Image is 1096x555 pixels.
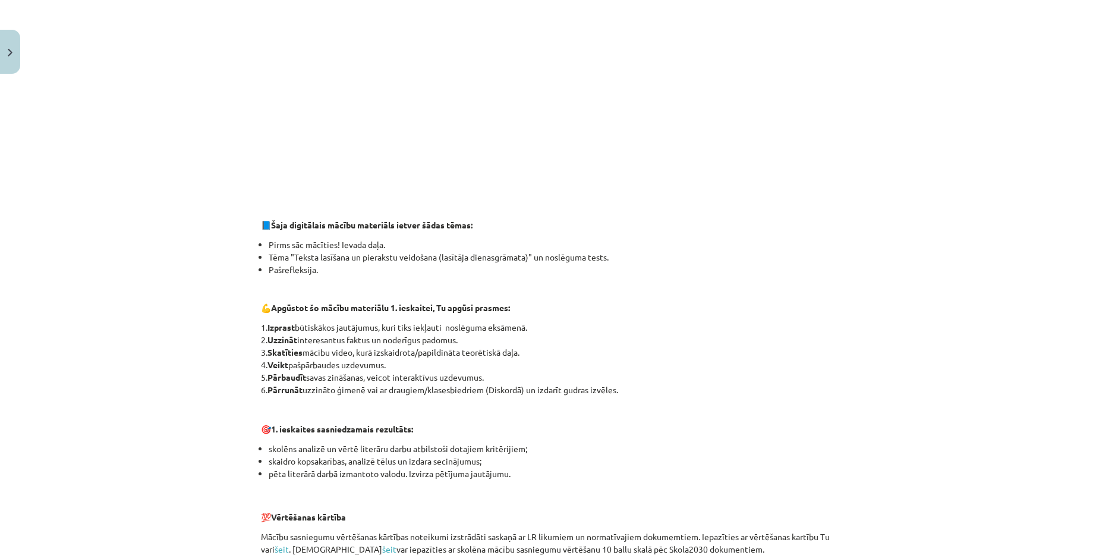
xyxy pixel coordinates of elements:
[269,251,835,264] li: Tēma "Teksta lasīšana un pierakstu veidošana (lasītāja dienasgrāmata)" un noslēguma tests.
[269,239,835,251] li: Pirms sāc mācīties! Ievada daļa.
[267,334,297,345] b: Uzzināt
[267,359,288,370] b: Veikt
[271,302,510,313] b: Apgūstot šo mācību materiālu 1. ieskaitei, Tu apgūsi prasmes:
[267,347,303,358] b: Skatīties
[8,49,12,57] img: icon-close-lesson-0947bae3869378f0d4975bcd49f059093ad1ed9edebbc8119c70593378902aed.svg
[269,468,835,493] li: pēta literārā darbā izmantoto valodu. Izvirza pētījuma jautājumu.
[261,423,835,435] p: 🎯
[261,302,835,314] p: 💪
[269,264,835,276] li: Pašrefleksija.
[267,372,306,382] b: Pārbaudīt
[269,443,835,455] li: skolēns analizē un vērtē literāru darbu atbilstoši dotajiem kritērijiem;
[261,498,835,523] p: 💯
[269,455,835,468] li: skaidro kopsakarības, analizē tēlus un izdara secinājumus;
[271,512,346,522] b: Vērtēšanas kārtība
[382,544,396,554] a: šeit
[261,219,835,231] p: 📘
[271,424,413,434] strong: 1. ieskaites sasniedzamais rezultāts:
[261,321,835,396] p: 1. būtiskākos jautājumus, kuri tiks iekļauti noslēguma eksāmenā. 2. interesantus faktus un noderī...
[275,544,289,554] a: šeit
[267,384,303,395] b: Pārrunāt
[267,322,295,333] b: Izprast
[271,220,473,230] strong: Šaja digitālais mācību materiāls ietver šādas tēmas:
